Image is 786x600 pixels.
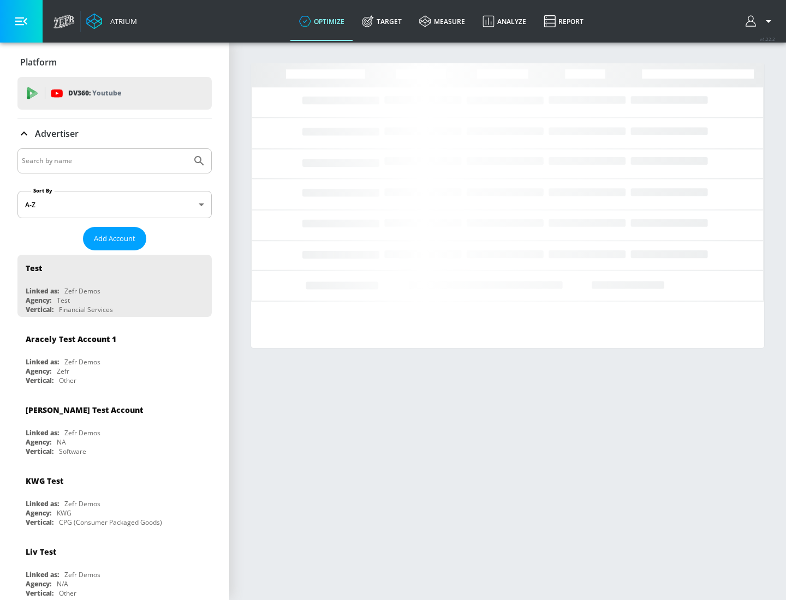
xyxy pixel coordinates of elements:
[17,326,212,388] div: Aracely Test Account 1Linked as:Zefr DemosAgency:ZefrVertical:Other
[64,428,100,437] div: Zefr Demos
[474,2,535,41] a: Analyze
[86,13,137,29] a: Atrium
[26,508,51,518] div: Agency:
[57,437,66,447] div: NA
[92,87,121,99] p: Youtube
[57,579,68,589] div: N/A
[26,367,51,376] div: Agency:
[26,334,116,344] div: Aracely Test Account 1
[26,376,53,385] div: Vertical:
[59,518,162,527] div: CPG (Consumer Packaged Goods)
[17,397,212,459] div: [PERSON_NAME] Test AccountLinked as:Zefr DemosAgency:NAVertical:Software
[26,589,53,598] div: Vertical:
[26,428,59,437] div: Linked as:
[26,570,59,579] div: Linked as:
[535,2,592,41] a: Report
[17,255,212,317] div: TestLinked as:Zefr DemosAgency:TestVertical:Financial Services
[57,367,69,376] div: Zefr
[26,499,59,508] div: Linked as:
[57,508,72,518] div: KWG
[26,437,51,447] div: Agency:
[64,499,100,508] div: Zefr Demos
[290,2,353,41] a: optimize
[26,476,63,486] div: KWG Test
[94,232,135,245] span: Add Account
[26,263,42,273] div: Test
[17,467,212,530] div: KWG TestLinked as:Zefr DemosAgency:KWGVertical:CPG (Consumer Packaged Goods)
[26,305,53,314] div: Vertical:
[64,570,100,579] div: Zefr Demos
[35,128,79,140] p: Advertiser
[353,2,410,41] a: Target
[83,227,146,250] button: Add Account
[59,305,113,314] div: Financial Services
[26,547,56,557] div: Liv Test
[17,77,212,110] div: DV360: Youtube
[64,357,100,367] div: Zefr Demos
[26,447,53,456] div: Vertical:
[17,118,212,149] div: Advertiser
[64,286,100,296] div: Zefr Demos
[31,187,55,194] label: Sort By
[26,296,51,305] div: Agency:
[17,191,212,218] div: A-Z
[26,357,59,367] div: Linked as:
[57,296,70,305] div: Test
[20,56,57,68] p: Platform
[106,16,137,26] div: Atrium
[760,36,775,42] span: v 4.22.2
[17,47,212,77] div: Platform
[410,2,474,41] a: measure
[26,405,143,415] div: [PERSON_NAME] Test Account
[68,87,121,99] p: DV360:
[59,376,76,385] div: Other
[59,589,76,598] div: Other
[26,579,51,589] div: Agency:
[22,154,187,168] input: Search by name
[26,518,53,527] div: Vertical:
[26,286,59,296] div: Linked as:
[59,447,86,456] div: Software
